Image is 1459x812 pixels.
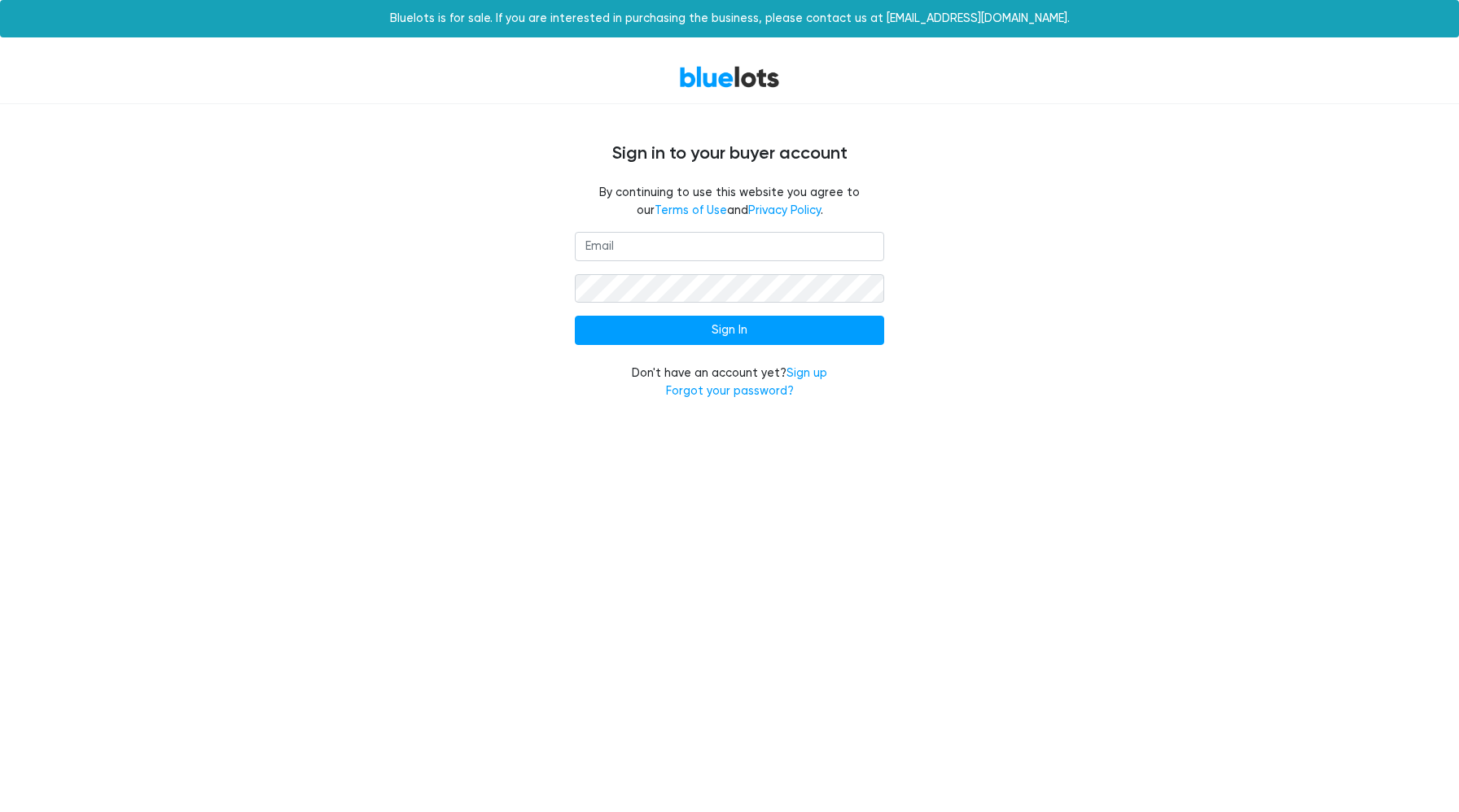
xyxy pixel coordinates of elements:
input: Sign In [575,316,884,345]
input: Email [575,232,884,261]
a: Privacy Policy [748,203,821,217]
div: Don't have an account yet? [575,365,884,399]
a: Forgot your password? [666,384,794,398]
a: Terms of Use [655,203,727,217]
h4: Sign in to your buyer account [241,143,1218,164]
a: BlueLots [679,65,780,89]
fieldset: By continuing to use this website you agree to our and . [575,184,884,219]
a: Sign up [786,366,827,380]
